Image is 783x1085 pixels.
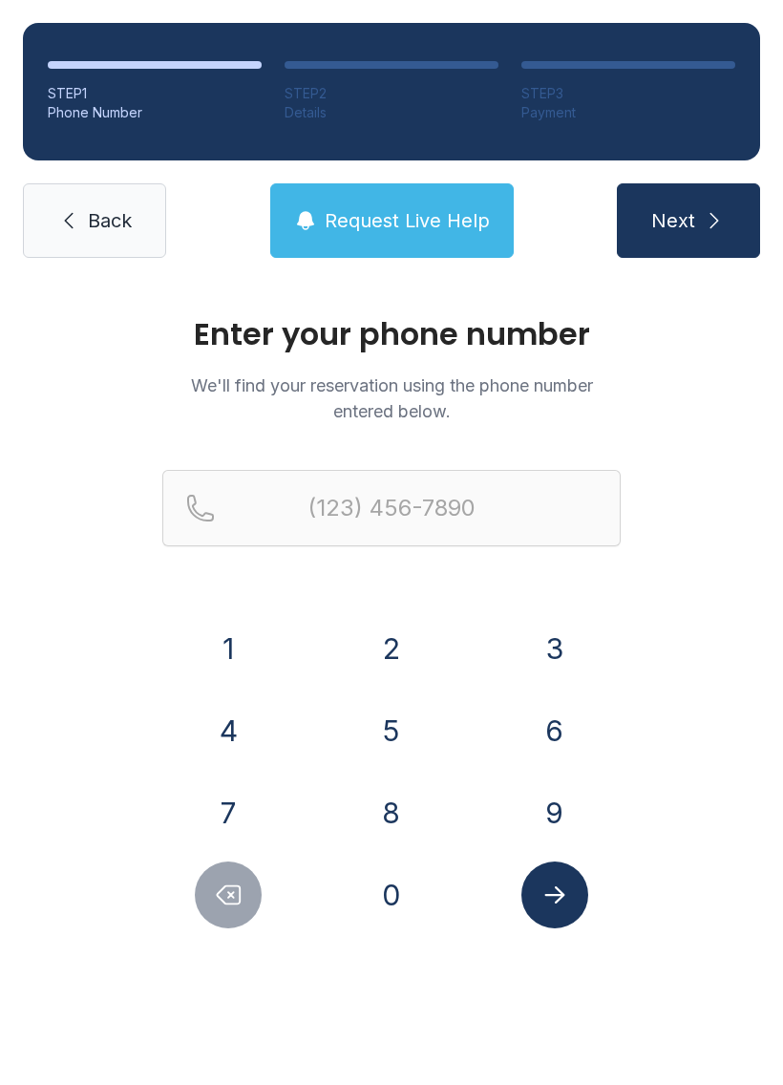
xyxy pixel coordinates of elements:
[521,615,588,682] button: 3
[88,207,132,234] span: Back
[358,697,425,764] button: 5
[358,779,425,846] button: 8
[521,779,588,846] button: 9
[358,615,425,682] button: 2
[521,697,588,764] button: 6
[285,103,498,122] div: Details
[162,319,621,350] h1: Enter your phone number
[195,615,262,682] button: 1
[521,84,735,103] div: STEP 3
[162,372,621,424] p: We'll find your reservation using the phone number entered below.
[195,862,262,928] button: Delete number
[285,84,498,103] div: STEP 2
[48,84,262,103] div: STEP 1
[195,779,262,846] button: 7
[162,470,621,546] input: Reservation phone number
[521,103,735,122] div: Payment
[195,697,262,764] button: 4
[521,862,588,928] button: Submit lookup form
[651,207,695,234] span: Next
[358,862,425,928] button: 0
[325,207,490,234] span: Request Live Help
[48,103,262,122] div: Phone Number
